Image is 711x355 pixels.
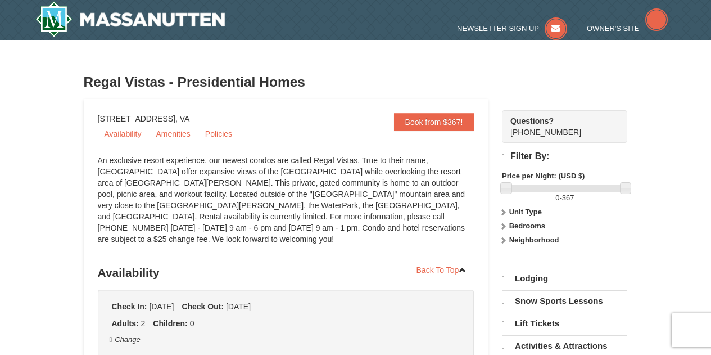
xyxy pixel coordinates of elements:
span: 2 [141,319,146,328]
a: Policies [198,125,239,142]
span: 0 [190,319,194,328]
strong: Unit Type [509,208,542,216]
a: Lift Tickets [502,313,627,334]
span: [PHONE_NUMBER] [510,115,607,137]
strong: Check Out: [182,302,224,311]
span: 367 [562,194,574,202]
span: Newsletter Sign Up [457,24,539,33]
span: Owner's Site [587,24,640,33]
a: Availability [98,125,148,142]
h4: Filter By: [502,151,627,162]
strong: Questions? [510,116,554,125]
img: Massanutten Resort Logo [35,1,225,37]
a: Owner's Site [587,24,668,33]
div: An exclusive resort experience, our newest condos are called Regal Vistas. True to their name, [G... [98,155,474,256]
a: Lodging [502,268,627,289]
h3: Regal Vistas - Presidential Homes [84,71,628,93]
span: [DATE] [149,302,174,311]
h3: Availability [98,262,474,284]
span: 0 [555,194,559,202]
strong: Children: [153,319,187,328]
strong: Bedrooms [509,222,545,230]
a: Amenities [149,125,197,142]
span: [DATE] [226,302,251,311]
strong: Neighborhood [509,236,559,244]
a: Snow Sports Lessons [502,290,627,312]
label: - [502,192,627,204]
strong: Check In: [112,302,147,311]
a: Newsletter Sign Up [457,24,567,33]
strong: Price per Night: (USD $) [502,172,585,180]
a: Massanutten Resort [35,1,225,37]
strong: Adults: [112,319,139,328]
a: Book from $367! [394,113,474,131]
a: Back To Top [409,262,474,278]
button: Change [109,334,141,346]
